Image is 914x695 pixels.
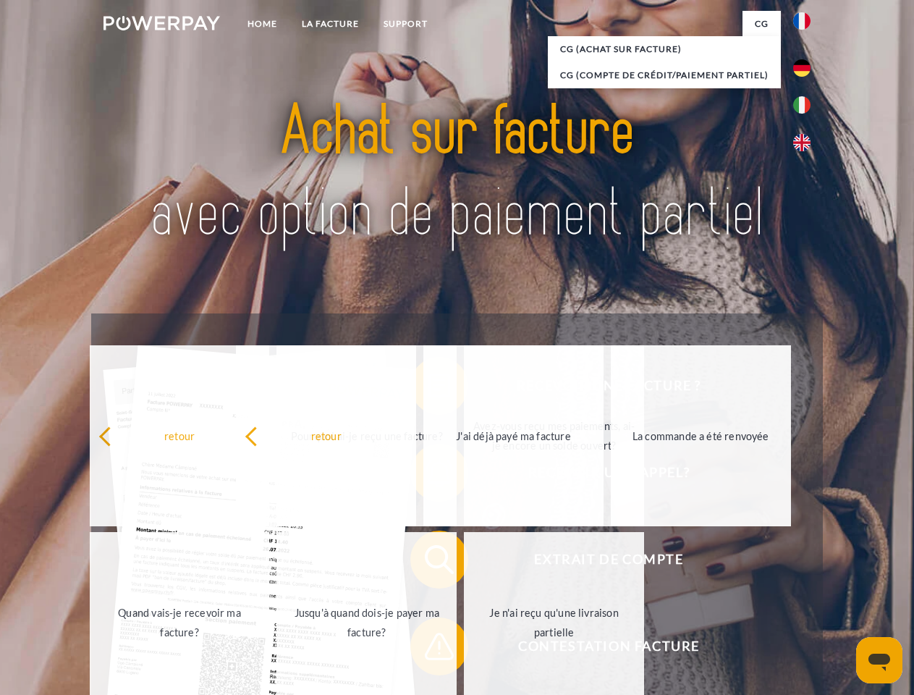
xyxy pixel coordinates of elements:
img: fr [793,12,811,30]
img: title-powerpay_fr.svg [138,69,776,277]
a: LA FACTURE [289,11,371,37]
div: J'ai déjà payé ma facture [432,426,595,445]
a: CG [742,11,781,37]
div: La commande a été renvoyée [619,426,782,445]
a: CG (achat sur facture) [548,36,781,62]
img: logo-powerpay-white.svg [103,16,220,30]
div: Quand vais-je recevoir ma facture? [98,603,261,642]
img: de [793,59,811,77]
div: Jusqu'à quand dois-je payer ma facture? [285,603,448,642]
div: Je n'ai reçu qu'une livraison partielle [473,603,635,642]
img: en [793,134,811,151]
a: Support [371,11,440,37]
a: Home [235,11,289,37]
div: retour [98,426,261,445]
a: CG (Compte de crédit/paiement partiel) [548,62,781,88]
img: it [793,96,811,114]
iframe: Bouton de lancement de la fenêtre de messagerie [856,637,902,683]
div: retour [245,426,407,445]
